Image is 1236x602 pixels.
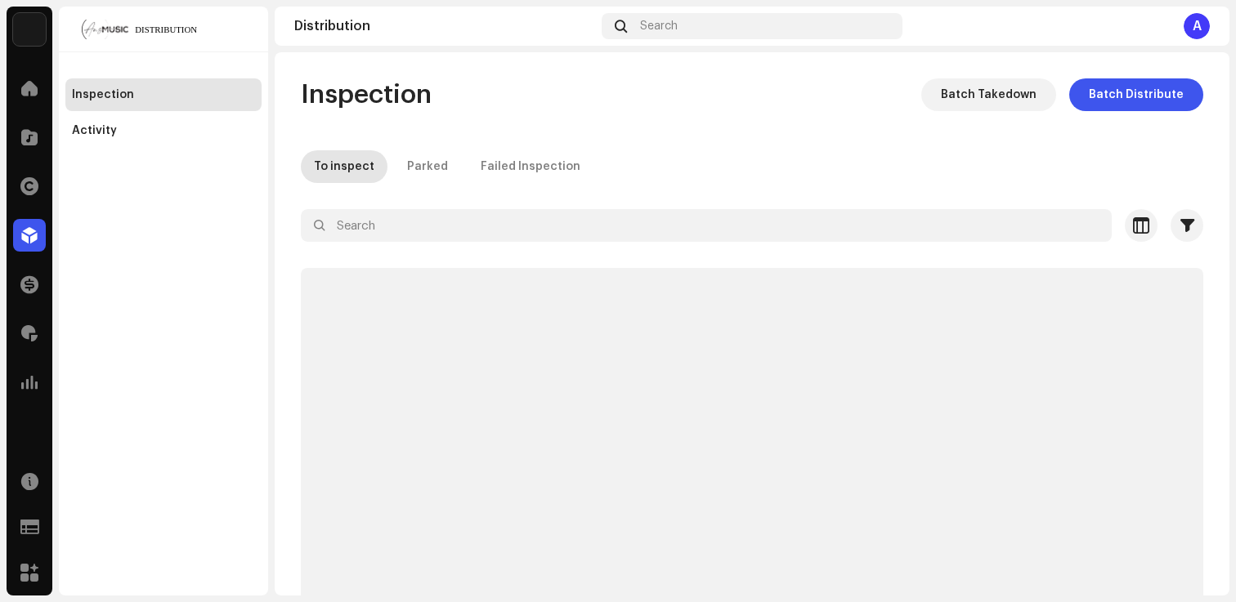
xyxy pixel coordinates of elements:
img: bb356b9b-6e90-403f-adc8-c282c7c2e227 [13,13,46,46]
span: Batch Takedown [941,78,1037,111]
input: Search [301,209,1112,242]
span: Batch Distribute [1089,78,1184,111]
span: Search [640,20,678,33]
div: To inspect [314,150,374,183]
button: Batch Distribute [1069,78,1203,111]
div: Failed Inspection [481,150,580,183]
button: Batch Takedown [921,78,1056,111]
div: Activity [72,124,117,137]
div: Inspection [72,88,134,101]
div: Parked [407,150,448,183]
span: Inspection [301,78,432,111]
div: Distribution [294,20,595,33]
div: A [1184,13,1210,39]
re-m-nav-item: Inspection [65,78,262,111]
re-m-nav-item: Activity [65,114,262,147]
